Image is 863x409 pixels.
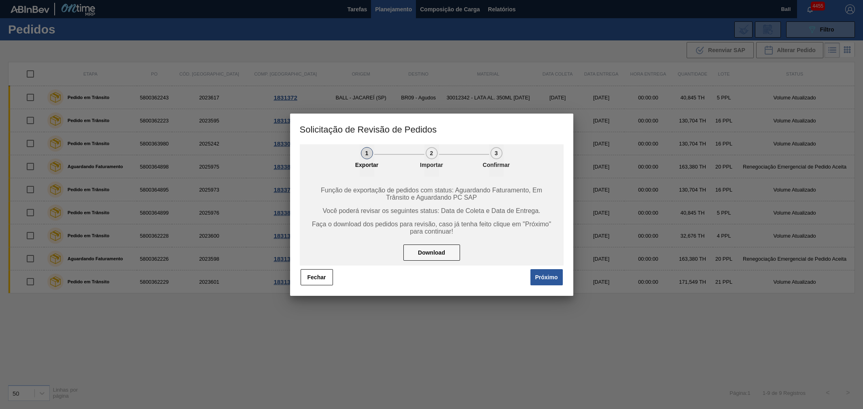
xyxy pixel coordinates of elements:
div: 2 [426,147,438,159]
span: Você poderá revisar os seguintes status: Data de Coleta e Data de Entrega. [309,207,554,215]
p: Confirmar [476,162,517,168]
span: Faça o download dos pedidos para revisão, caso já tenha feito clique em "Próximo" para continuar! [309,221,554,235]
button: Download [403,245,460,261]
span: Função de exportação de pedidos com status: Aguardando Faturamento, Em Trânsito e Aguardando PC SAP [309,187,554,201]
div: 1 [361,147,373,159]
div: 3 [490,147,503,159]
button: 3Confirmar [489,144,504,177]
p: Importar [411,162,452,168]
button: 2Importar [424,144,439,177]
button: Próximo [530,269,563,285]
h3: Solicitação de Revisão de Pedidos [290,114,573,144]
button: 1Exportar [360,144,374,177]
button: Fechar [301,269,333,285]
p: Exportar [347,162,387,168]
